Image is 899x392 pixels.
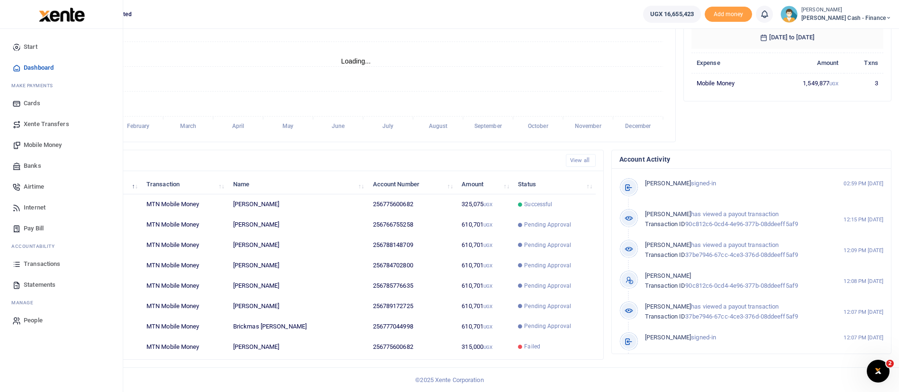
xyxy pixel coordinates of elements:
[705,7,752,22] li: Toup your wallet
[341,57,371,65] text: Loading...
[24,140,62,150] span: Mobile Money
[483,222,492,228] small: UGX
[643,6,701,23] a: UGX 16,655,423
[8,57,115,78] a: Dashboard
[645,251,685,258] span: Transaction ID
[645,210,691,218] span: [PERSON_NAME]
[8,218,115,239] a: Pay Bill
[566,154,596,167] a: View all
[639,6,705,23] li: Wallet ballance
[24,63,54,73] span: Dashboard
[483,304,492,309] small: UGX
[650,9,694,19] span: UGX 16,655,423
[844,180,883,188] small: 02:59 PM [DATE]
[645,334,691,341] span: [PERSON_NAME]
[844,308,883,316] small: 12:07 PM [DATE]
[456,235,513,255] td: 610,701
[282,123,293,130] tspan: May
[474,123,502,130] tspan: September
[382,123,393,130] tspan: July
[770,73,844,93] td: 1,549,877
[781,6,891,23] a: profile-user [PERSON_NAME] [PERSON_NAME] Cash - Finance
[367,316,456,337] td: 256777044998
[332,123,345,130] tspan: June
[141,316,228,337] td: MTN Mobile Money
[456,194,513,215] td: 325,075
[645,313,685,320] span: Transaction ID
[228,296,368,317] td: [PERSON_NAME]
[8,197,115,218] a: Internet
[228,174,368,194] th: Name: activate to sort column ascending
[483,243,492,248] small: UGX
[367,235,456,255] td: 256788148709
[645,303,691,310] span: [PERSON_NAME]
[456,215,513,235] td: 610,701
[705,10,752,17] a: Add money
[844,277,883,285] small: 12:08 PM [DATE]
[367,337,456,356] td: 256775600682
[24,182,44,191] span: Airtime
[483,283,492,289] small: UGX
[645,241,691,248] span: [PERSON_NAME]
[232,123,244,130] tspan: April
[141,215,228,235] td: MTN Mobile Money
[367,296,456,317] td: 256789172725
[619,154,883,164] h4: Account Activity
[456,316,513,337] td: 610,701
[24,316,43,325] span: People
[770,53,844,73] th: Amount
[456,276,513,296] td: 610,701
[228,276,368,296] td: [PERSON_NAME]
[180,123,197,130] tspan: March
[781,6,798,23] img: profile-user
[483,202,492,207] small: UGX
[524,220,571,229] span: Pending Approval
[844,246,883,255] small: 12:09 PM [DATE]
[575,123,602,130] tspan: November
[141,255,228,276] td: MTN Mobile Money
[456,255,513,276] td: 610,701
[44,155,558,166] h4: Recent Transactions
[524,241,571,249] span: Pending Approval
[456,337,513,356] td: 315,000
[228,316,368,337] td: Brickmas [PERSON_NAME]
[829,81,838,86] small: UGX
[625,123,651,130] tspan: December
[645,282,685,289] span: Transaction ID
[524,322,571,330] span: Pending Approval
[844,334,883,342] small: 12:07 PM [DATE]
[367,215,456,235] td: 256766755258
[524,342,540,351] span: Failed
[645,272,691,279] span: [PERSON_NAME]
[228,194,368,215] td: [PERSON_NAME]
[39,8,85,22] img: logo-large
[8,135,115,155] a: Mobile Money
[367,194,456,215] td: 256775600682
[886,360,894,367] span: 2
[8,78,115,93] li: M
[645,210,824,229] p: has viewed a payout transaction 90c812c6-0cd4-4e96-377b-08ddeeff5af9
[38,10,85,18] a: logo-small logo-large logo-large
[524,261,571,270] span: Pending Approval
[18,243,54,250] span: countability
[801,14,891,22] span: [PERSON_NAME] Cash - Finance
[24,224,44,233] span: Pay Bill
[8,274,115,295] a: Statements
[801,6,891,14] small: [PERSON_NAME]
[645,333,824,343] p: signed-in
[8,239,115,254] li: Ac
[24,119,69,129] span: Xente Transfers
[141,174,228,194] th: Transaction: activate to sort column ascending
[141,235,228,255] td: MTN Mobile Money
[16,299,34,306] span: anage
[8,310,115,331] a: People
[24,203,45,212] span: Internet
[456,174,513,194] th: Amount: activate to sort column ascending
[367,255,456,276] td: 256784702800
[8,176,115,197] a: Airtime
[8,155,115,176] a: Banks
[141,276,228,296] td: MTN Mobile Money
[645,179,824,189] p: signed-in
[16,82,53,89] span: ake Payments
[24,259,60,269] span: Transactions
